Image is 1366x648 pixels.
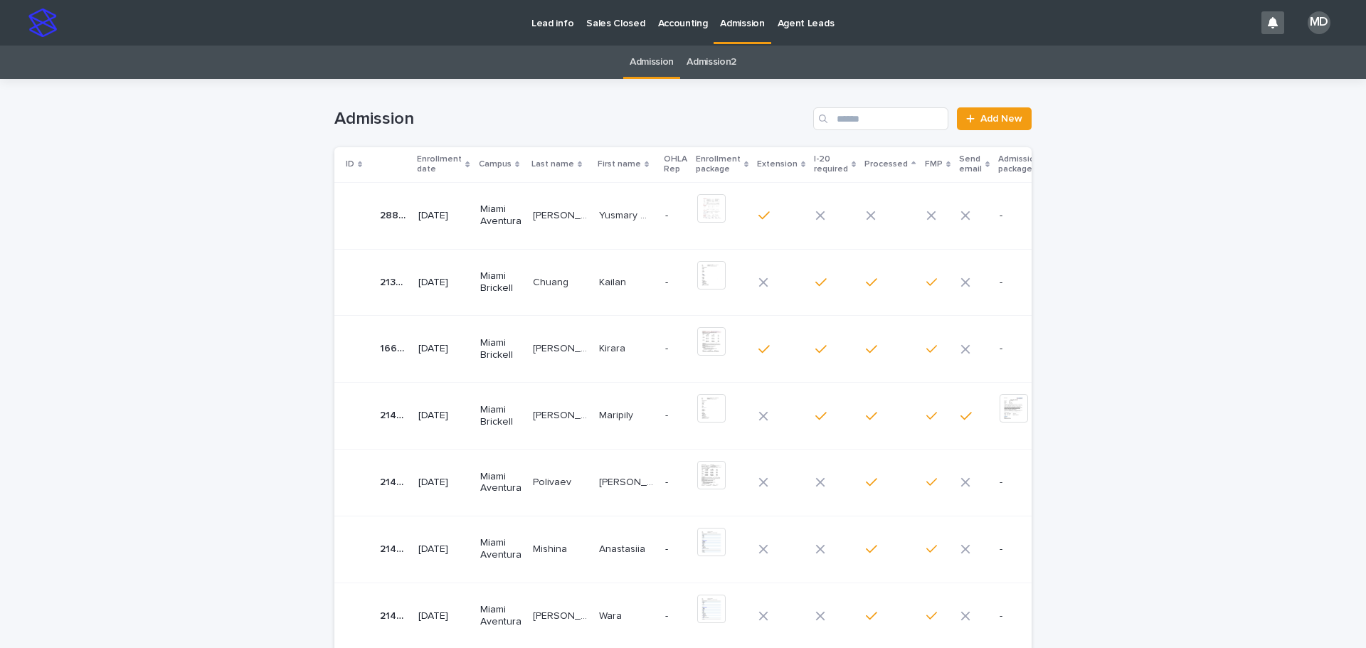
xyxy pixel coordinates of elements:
[599,274,629,289] p: Kailan
[533,340,591,355] p: [PERSON_NAME]
[599,607,625,622] p: Wara
[380,607,410,622] p: 21485
[665,410,686,422] p: -
[334,182,1071,249] tr: 2883128831 [DATE]Miami Aventura[PERSON_NAME][PERSON_NAME] Yusmary Del [PERSON_NAME]Yusmary Del [P...
[480,604,521,628] p: Miami Aventura
[334,449,1071,516] tr: 2146521465 [DATE]Miami AventuraPolivaevPolivaev [PERSON_NAME][PERSON_NAME] --
[418,477,468,489] p: [DATE]
[925,156,943,172] p: FMP
[480,270,521,294] p: Miami Brickell
[480,337,521,361] p: Miami Brickell
[418,210,468,222] p: [DATE]
[1000,343,1048,355] p: -
[696,152,741,178] p: Enrollment package
[864,156,908,172] p: Processed
[533,207,591,222] p: RODRIGUEZ VALECILLOS
[418,610,468,622] p: [DATE]
[380,407,410,422] p: 21432
[1000,210,1048,222] p: -
[1000,543,1048,556] p: -
[959,152,982,178] p: Send email
[418,543,468,556] p: [DATE]
[380,274,410,289] p: 21345
[380,340,410,355] p: 16614
[665,277,686,289] p: -
[533,274,571,289] p: Chuang
[665,343,686,355] p: -
[599,340,628,355] p: Kirara
[957,107,1032,130] a: Add New
[480,471,521,495] p: Miami Aventura
[380,541,410,556] p: 21482
[599,407,636,422] p: Maripily
[533,541,570,556] p: Mishina
[418,410,468,422] p: [DATE]
[533,407,591,422] p: Cruz Concepcion
[418,277,468,289] p: [DATE]
[687,46,736,79] a: Admission2
[417,152,462,178] p: Enrollment date
[346,156,354,172] p: ID
[665,477,686,489] p: -
[998,152,1040,178] p: Admission package
[480,537,521,561] p: Miami Aventura
[665,210,686,222] p: -
[533,607,591,622] p: Quenta Quispe
[814,152,848,178] p: I-20 required
[334,383,1071,450] tr: 2143221432 [DATE]Miami Brickell[PERSON_NAME][PERSON_NAME] MaripilyMaripily -
[599,207,657,222] p: Yusmary Del Carmen
[380,474,410,489] p: 21465
[334,316,1071,383] tr: 1661416614 [DATE]Miami Brickell[PERSON_NAME][PERSON_NAME] KiraraKirara --
[599,474,657,489] p: [PERSON_NAME]
[334,109,808,129] h1: Admission
[28,9,57,37] img: stacker-logo-s-only.png
[1308,11,1330,34] div: MD
[980,114,1022,124] span: Add New
[531,156,574,172] p: Last name
[533,474,574,489] p: Polivaev
[813,107,948,130] input: Search
[480,404,521,428] p: Miami Brickell
[334,249,1071,316] tr: 2134521345 [DATE]Miami BrickellChuangChuang KailanKailan --
[480,203,521,228] p: Miami Aventura
[598,156,641,172] p: First name
[418,343,468,355] p: [DATE]
[380,207,410,222] p: 28831
[334,516,1071,583] tr: 2148221482 [DATE]Miami AventuraMishinaMishina AnastasiiaAnastasiia --
[664,152,687,178] p: OHLA Rep
[757,156,798,172] p: Extension
[599,541,648,556] p: Anastasiia
[1000,610,1048,622] p: -
[630,46,674,79] a: Admission
[1000,477,1048,489] p: -
[665,543,686,556] p: -
[665,610,686,622] p: -
[479,156,512,172] p: Campus
[1000,277,1048,289] p: -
